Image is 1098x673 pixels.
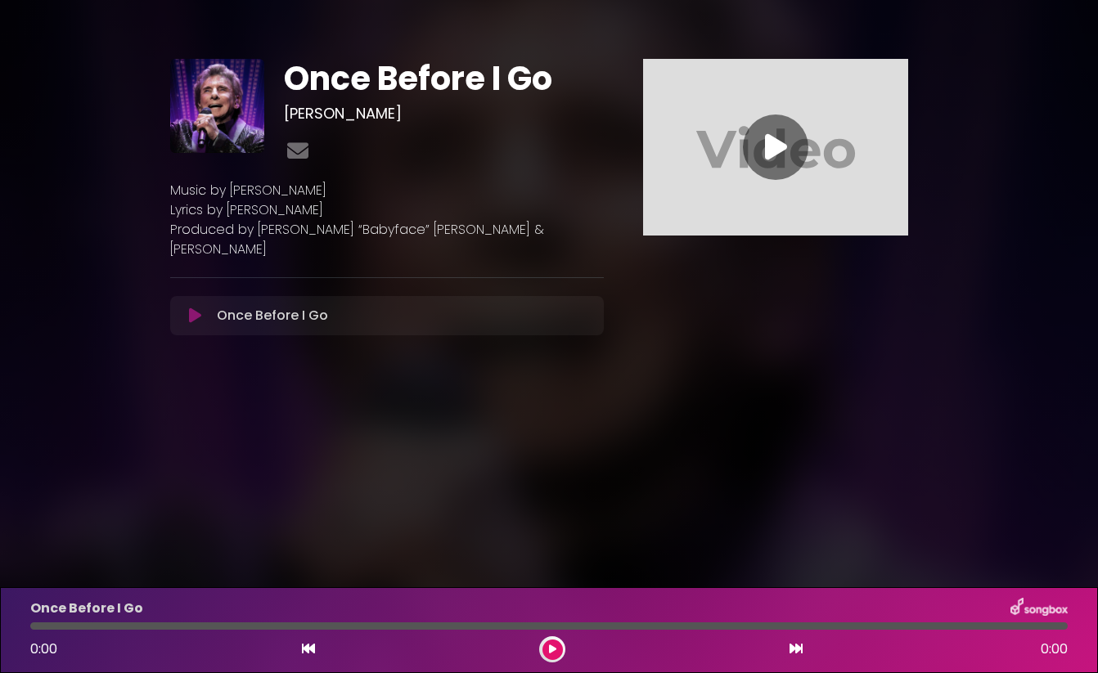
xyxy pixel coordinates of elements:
img: Video Thumbnail [643,59,908,236]
p: Once Before I Go [217,306,328,325]
h1: Once Before I Go [284,59,605,98]
img: 6qwFYesTPurQnItdpMxg [170,59,264,153]
h3: [PERSON_NAME] [284,105,605,123]
p: Music by [PERSON_NAME] Lyrics by [PERSON_NAME] Produced by [PERSON_NAME] “Babyface” [PERSON_NAME]... [170,181,604,259]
